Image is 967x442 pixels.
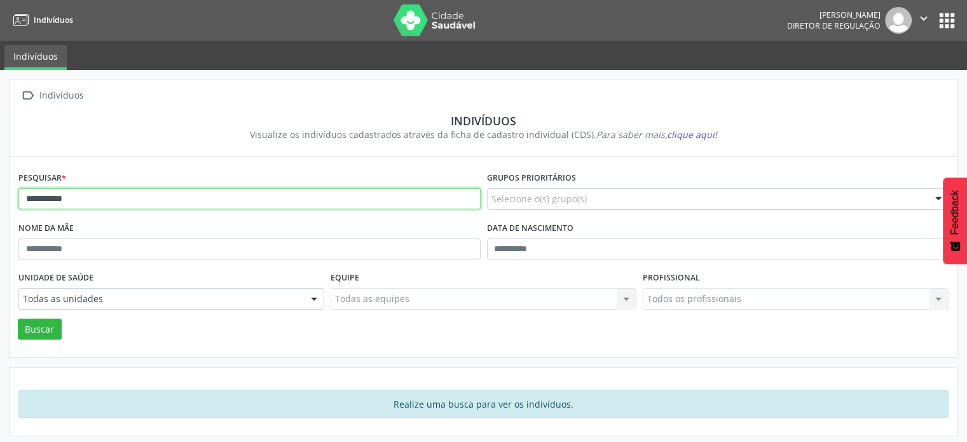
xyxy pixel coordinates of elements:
[27,114,940,128] div: Indivíduos
[18,86,37,105] i: 
[34,15,73,25] span: Indivíduos
[18,219,74,238] label: Nome da mãe
[18,390,949,418] div: Realize uma busca para ver os indivíduos.
[667,128,717,141] span: clique aqui!
[787,20,881,31] span: Diretor de regulação
[18,86,86,105] a:  Indivíduos
[487,219,573,238] label: Data de nascimento
[949,190,961,235] span: Feedback
[18,268,93,288] label: Unidade de saúde
[487,169,576,188] label: Grupos prioritários
[37,86,86,105] div: Indivíduos
[885,7,912,34] img: img
[596,128,717,141] i: Para saber mais,
[18,169,66,188] label: Pesquisar
[18,319,62,340] button: Buscar
[27,128,940,141] div: Visualize os indivíduos cadastrados através da ficha de cadastro individual (CDS).
[917,11,931,25] i: 
[491,192,587,205] span: Selecione o(s) grupo(s)
[943,177,967,264] button: Feedback - Mostrar pesquisa
[912,7,936,34] button: 
[936,10,958,32] button: apps
[643,268,700,288] label: Profissional
[787,10,881,20] div: [PERSON_NAME]
[9,10,73,31] a: Indivíduos
[4,45,67,70] a: Indivíduos
[23,293,298,305] span: Todas as unidades
[331,268,359,288] label: Equipe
